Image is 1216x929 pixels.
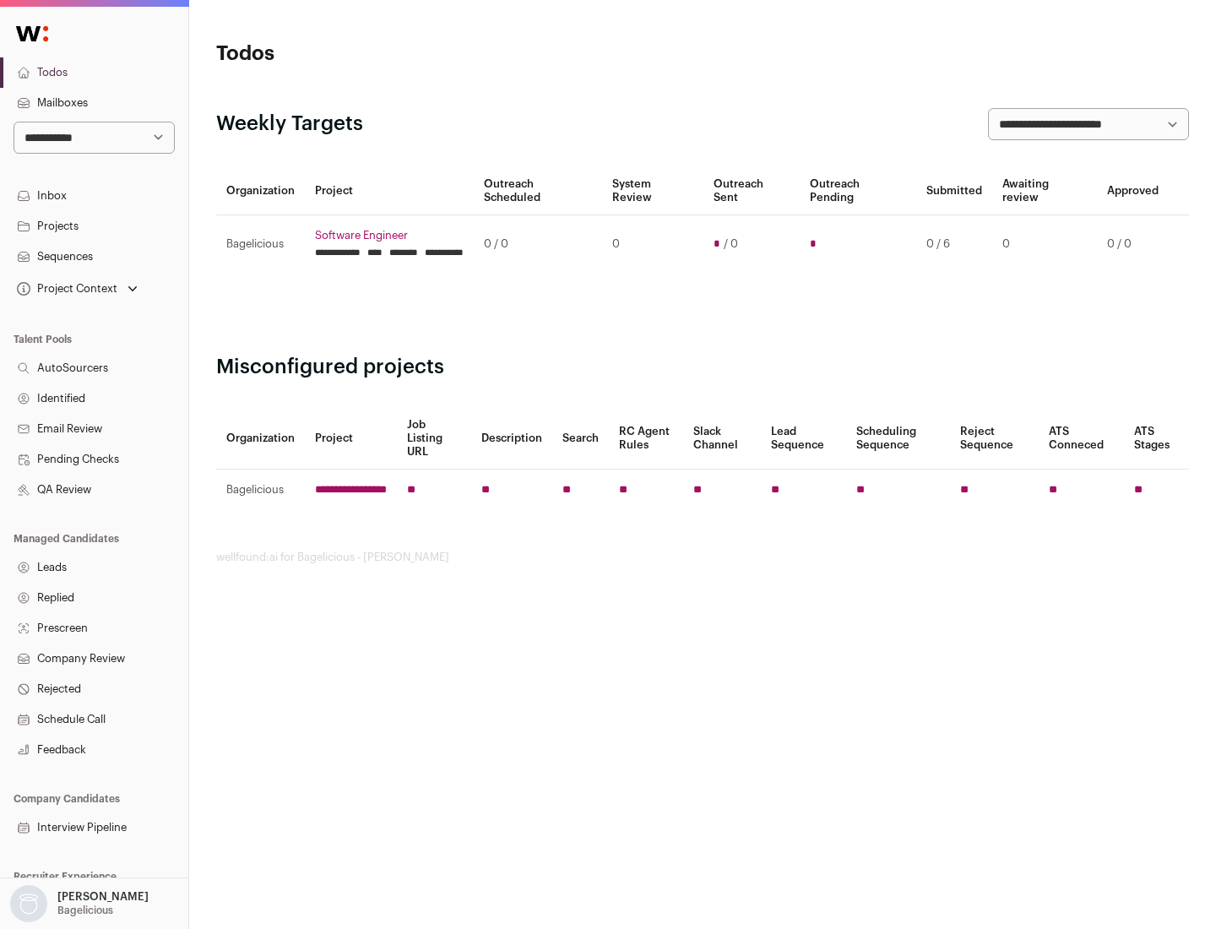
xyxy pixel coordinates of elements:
[1097,215,1169,274] td: 0 / 0
[57,890,149,904] p: [PERSON_NAME]
[57,904,113,917] p: Bagelicious
[305,167,474,215] th: Project
[1039,408,1123,470] th: ATS Conneced
[916,167,992,215] th: Submitted
[846,408,950,470] th: Scheduling Sequence
[703,167,801,215] th: Outreach Sent
[7,17,57,51] img: Wellfound
[315,229,464,242] a: Software Engineer
[1124,408,1189,470] th: ATS Stages
[602,215,703,274] td: 0
[950,408,1040,470] th: Reject Sequence
[471,408,552,470] th: Description
[216,551,1189,564] footer: wellfound:ai for Bagelicious - [PERSON_NAME]
[216,167,305,215] th: Organization
[14,277,141,301] button: Open dropdown
[916,215,992,274] td: 0 / 6
[7,885,152,922] button: Open dropdown
[216,408,305,470] th: Organization
[14,282,117,296] div: Project Context
[724,237,738,251] span: / 0
[216,41,540,68] h1: Todos
[602,167,703,215] th: System Review
[609,408,682,470] th: RC Agent Rules
[761,408,846,470] th: Lead Sequence
[216,470,305,511] td: Bagelicious
[552,408,609,470] th: Search
[992,215,1097,274] td: 0
[800,167,915,215] th: Outreach Pending
[397,408,471,470] th: Job Listing URL
[216,111,363,138] h2: Weekly Targets
[683,408,761,470] th: Slack Channel
[305,408,397,470] th: Project
[474,167,602,215] th: Outreach Scheduled
[1097,167,1169,215] th: Approved
[992,167,1097,215] th: Awaiting review
[10,885,47,922] img: nopic.png
[216,354,1189,381] h2: Misconfigured projects
[216,215,305,274] td: Bagelicious
[474,215,602,274] td: 0 / 0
